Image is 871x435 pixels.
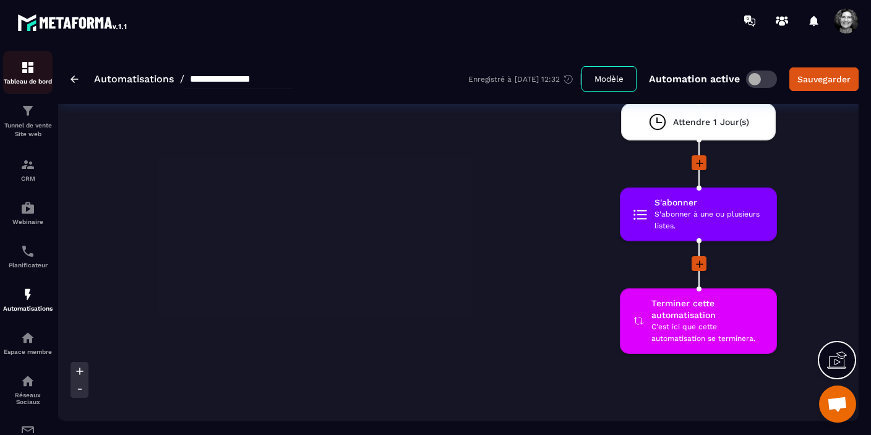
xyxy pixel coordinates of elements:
[654,209,765,232] span: S'abonner à une ou plusieurs listes.
[3,305,53,312] p: Automatisations
[3,278,53,321] a: automationsautomationsAutomatisations
[20,60,35,75] img: formation
[3,321,53,364] a: automationsautomationsEspace membre
[651,321,765,345] span: C'est ici que cette automatisation se terminera.
[20,200,35,215] img: automations
[3,51,53,94] a: formationformationTableau de bord
[581,66,637,92] button: Modèle
[3,218,53,225] p: Webinaire
[515,75,560,84] p: [DATE] 12:32
[797,73,851,85] div: Sauvegarder
[3,364,53,415] a: social-networksocial-networkRéseaux Sociaux
[3,348,53,355] p: Espace membre
[71,75,79,83] img: arrow
[3,175,53,182] p: CRM
[3,121,53,139] p: Tunnel de vente Site web
[3,94,53,148] a: formationformationTunnel de vente Site web
[20,287,35,302] img: automations
[20,330,35,345] img: automations
[789,67,859,91] button: Sauvegarder
[819,385,856,423] div: Ouvrir le chat
[180,73,184,85] span: /
[20,244,35,259] img: scheduler
[20,157,35,172] img: formation
[3,78,53,85] p: Tableau de bord
[3,148,53,191] a: formationformationCRM
[468,74,581,85] div: Enregistré à
[3,235,53,278] a: schedulerschedulerPlanificateur
[17,11,129,33] img: logo
[673,116,749,128] span: Attendre 1 Jour(s)
[20,103,35,118] img: formation
[651,298,765,321] span: Terminer cette automatisation
[3,392,53,405] p: Réseaux Sociaux
[94,73,174,85] a: Automatisations
[3,262,53,269] p: Planificateur
[654,197,765,209] span: S'abonner
[3,191,53,235] a: automationsautomationsWebinaire
[20,374,35,389] img: social-network
[649,73,740,85] p: Automation active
